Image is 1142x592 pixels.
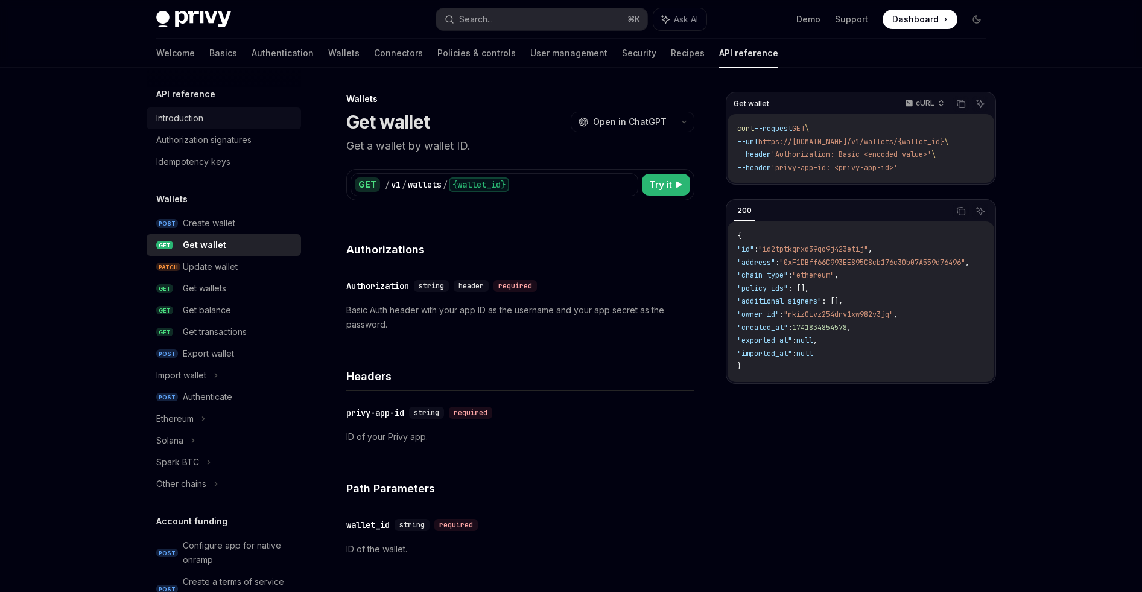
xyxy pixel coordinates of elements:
div: Spark BTC [156,455,199,469]
div: Authenticate [183,390,232,404]
a: POSTAuthenticate [147,386,301,408]
span: Dashboard [892,13,939,25]
span: , [813,336,817,345]
button: Search...⌘K [436,8,647,30]
span: } [737,361,741,371]
div: Create wallet [183,216,235,231]
span: https://[DOMAIN_NAME]/v1/wallets/{wallet_id} [758,137,944,147]
div: Configure app for native onramp [183,538,294,567]
span: , [834,270,839,280]
div: privy-app-id [346,407,404,419]
span: \ [944,137,948,147]
a: Support [835,13,868,25]
span: string [399,520,425,530]
div: / [402,179,407,191]
button: Ask AI [653,8,706,30]
span: Ask AI [674,13,698,25]
div: {wallet_id} [449,177,509,192]
div: Export wallet [183,346,234,361]
span: PATCH [156,263,180,272]
a: Dashboard [883,10,957,29]
div: Solana [156,433,183,448]
span: : [754,244,758,254]
div: / [443,179,448,191]
a: Authorization signatures [147,129,301,151]
a: Basics [209,39,237,68]
span: "created_at" [737,323,788,333]
div: Other chains [156,477,206,491]
span: string [419,281,444,291]
button: Ask AI [972,96,988,112]
span: --request [754,124,792,133]
div: Get transactions [183,325,247,339]
div: Get wallets [183,281,226,296]
h4: Headers [346,368,694,384]
div: Authorization [346,280,409,292]
button: Ask AI [972,203,988,219]
span: "owner_id" [737,310,779,319]
span: : [792,349,796,358]
div: Authorization signatures [156,133,252,147]
h5: Wallets [156,192,188,206]
a: Policies & controls [437,39,516,68]
span: --url [737,137,758,147]
span: \ [931,150,936,159]
span: \ [805,124,809,133]
span: Open in ChatGPT [593,116,667,128]
a: Welcome [156,39,195,68]
span: curl [737,124,754,133]
p: ID of the wallet. [346,542,694,556]
span: : [792,336,796,345]
h5: Account funding [156,514,227,529]
span: "exported_at" [737,336,792,345]
div: GET [355,177,380,192]
button: Copy the contents from the code block [953,203,969,219]
span: --header [737,150,771,159]
div: Get balance [183,303,231,317]
a: Connectors [374,39,423,68]
h4: Path Parameters [346,480,694,497]
span: GET [156,241,173,250]
a: GETGet wallet [147,234,301,256]
p: ID of your Privy app. [346,430,694,444]
span: : [775,258,779,267]
div: required [449,407,492,419]
span: : [], [822,296,843,306]
span: : [], [788,284,809,293]
p: Basic Auth header with your app ID as the username and your app secret as the password. [346,303,694,332]
span: GET [156,306,173,315]
span: POST [156,549,178,558]
span: POST [156,219,178,228]
span: 'Authorization: Basic <encoded-value>' [771,150,931,159]
div: Get wallet [183,238,226,252]
a: GETGet balance [147,299,301,321]
div: required [493,280,537,292]
div: Import wallet [156,368,206,383]
div: Ethereum [156,412,194,426]
div: / [385,179,390,191]
span: "rkiz0ivz254drv1xw982v3jq" [784,310,893,319]
div: 200 [734,203,755,218]
div: wallets [408,179,442,191]
div: required [434,519,478,531]
div: wallet_id [346,519,390,531]
span: GET [156,284,173,293]
span: "address" [737,258,775,267]
span: null [796,336,813,345]
span: null [796,349,813,358]
span: POST [156,393,178,402]
a: Security [622,39,656,68]
span: : [788,323,792,333]
a: Demo [796,13,820,25]
button: cURL [898,94,950,114]
a: GETGet wallets [147,278,301,299]
button: Open in ChatGPT [571,112,674,132]
p: Get a wallet by wallet ID. [346,138,694,154]
span: , [868,244,872,254]
span: , [847,323,851,333]
div: v1 [391,179,401,191]
span: GET [792,124,805,133]
div: Update wallet [183,259,238,274]
p: cURL [916,98,934,108]
span: : [788,270,792,280]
